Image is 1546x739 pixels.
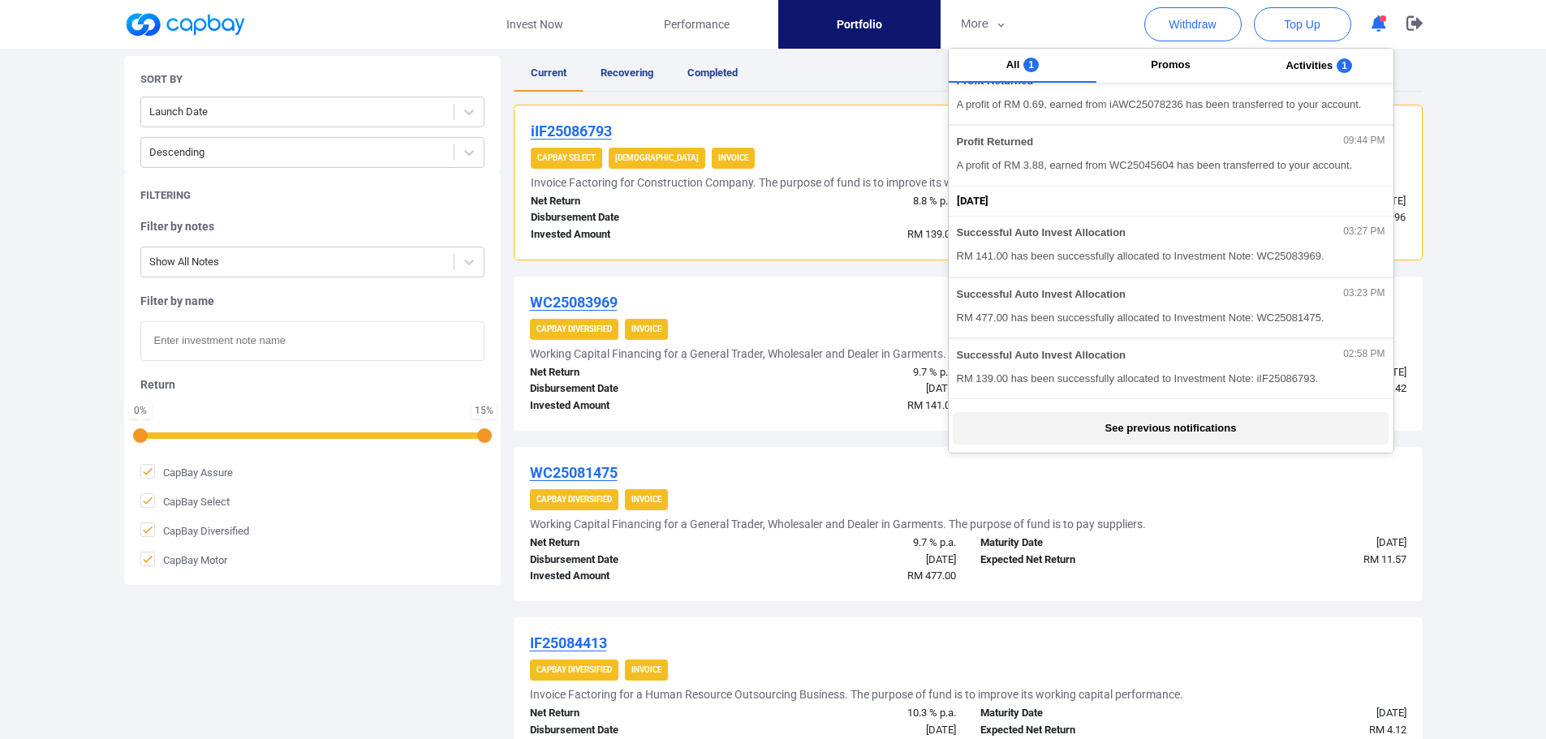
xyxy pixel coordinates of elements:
div: 10.3 % p.a. [743,705,968,722]
span: Promos [1151,58,1190,71]
div: Net Return [518,535,743,552]
strong: CapBay Diversified [536,324,612,333]
span: 03:23 PM [1343,288,1385,299]
div: [DATE] [743,552,968,569]
span: 02:58 PM [1343,349,1385,360]
div: Maturity Date [968,535,1194,552]
u: iIF25086793 [531,122,612,140]
span: Current [531,67,566,79]
div: 8.8 % p.a. [743,193,968,210]
div: Expected Net Return [968,552,1194,569]
div: 15 % [475,406,493,415]
span: RM 141.00 has been successfully allocated to Investment Note: WC25083969. [957,248,1385,264]
h5: Filter by name [140,294,484,308]
span: [DATE] [957,193,988,210]
span: RM 477.00 has been successfully allocated to Investment Note: WC25081475. [957,310,1385,326]
div: 9.7 % p.a. [743,364,968,381]
div: 0 % [132,406,149,415]
button: Top Up [1254,7,1351,41]
span: Successful Auto Invest Allocation [957,227,1126,239]
div: Invested Amount [519,226,743,243]
span: Activities [1285,59,1333,71]
button: See previous notifications [953,412,1389,445]
div: Net Return [518,364,743,381]
h5: Return [140,377,484,392]
button: Activities1 [1245,49,1393,83]
h5: Invoice Factoring for a Human Resource Outsourcing Business. The purpose of fund is to improve it... [530,687,1183,702]
div: [DATE] [743,722,968,739]
h5: Filtering [140,188,191,203]
span: RM 11.57 [1363,553,1406,565]
span: RM 477.00 [907,569,956,582]
div: Maturity Date [968,705,1194,722]
div: Disbursement Date [518,380,743,397]
button: Profit Returned09:46 PMA profit of RM 0.69, earned from iAWC25078236 has been transferred to your... [949,64,1393,125]
span: Portfolio [837,15,882,33]
strong: Invoice [631,665,661,674]
button: Withdraw [1144,7,1242,41]
div: - [743,209,968,226]
button: Promos [1096,49,1245,83]
span: CapBay Motor [140,552,227,568]
div: Net Return [519,193,743,210]
strong: Invoice [718,153,748,162]
span: 09:44 PM [1343,135,1385,147]
span: All [1006,58,1020,71]
span: Performance [664,15,730,33]
span: 1 [1023,58,1039,72]
strong: [DEMOGRAPHIC_DATA] [615,153,699,162]
button: Profit Returned09:44 PMA profit of RM 3.88, earned from WC25045604 has been transferred to your a... [949,125,1393,186]
div: Disbursement Date [518,722,743,739]
span: Top Up [1284,16,1320,32]
h5: Working Capital Financing for a General Trader, Wholesaler and Dealer in Garments. The purpose of... [530,346,1146,361]
div: Net Return [518,705,743,722]
div: [DATE] [743,380,968,397]
span: CapBay Diversified [140,522,249,539]
span: RM 4.12 [1369,724,1406,736]
span: A profit of RM 0.69, earned from iAWC25078236 has been transferred to your account. [957,97,1385,113]
div: Invested Amount [518,568,743,585]
span: Profit Returned [957,136,1034,148]
span: CapBay Select [140,493,230,509]
span: 03:27 PM [1343,226,1385,238]
div: Invested Amount [518,397,743,415]
u: IF25084413 [530,634,607,651]
u: WC25083969 [530,294,618,311]
input: Enter investment note name [140,321,484,361]
strong: Invoice [631,495,661,504]
button: All1 [949,49,1097,83]
h5: Invoice Factoring for Construction Company. The purpose of fund is to improve its working capital... [531,175,1092,190]
strong: CapBay Select [537,153,596,162]
h5: Sort By [140,72,183,87]
div: Disbursement Date [518,552,743,569]
div: Expected Net Return [968,722,1194,739]
button: Successful Auto Invest Allocation02:58 PMRM 139.00 has been successfully allocated to Investment ... [949,338,1393,399]
span: RM 139.00 has been successfully allocated to Investment Note: iIF25086793. [957,371,1385,387]
h5: Filter by notes [140,219,484,234]
div: Disbursement Date [519,209,743,226]
button: Successful Auto Invest Allocation03:27 PMRM 141.00 has been successfully allocated to Investment ... [949,216,1393,277]
h5: Working Capital Financing for a General Trader, Wholesaler and Dealer in Garments. The purpose of... [530,517,1146,531]
strong: CapBay Diversified [536,665,612,674]
span: Recovering [601,67,653,79]
strong: CapBay Diversified [536,495,612,504]
button: Successful Auto Invest Allocation03:23 PMRM 477.00 has been successfully allocated to Investment ... [949,277,1393,338]
span: 1 [1337,58,1352,73]
span: Successful Auto Invest Allocation [957,289,1126,301]
span: A profit of RM 3.88, earned from WC25045604 has been transferred to your account. [957,157,1385,174]
u: WC25081475 [530,464,618,481]
span: RM 139.00 [907,228,956,240]
span: CapBay Assure [140,464,233,480]
div: 9.7 % p.a. [743,535,968,552]
span: Completed [687,67,738,79]
span: Successful Auto Invest Allocation [957,350,1126,362]
div: [DATE] [1193,705,1419,722]
strong: Invoice [631,324,661,333]
span: RM 141.00 [907,399,956,411]
div: [DATE] [1193,535,1419,552]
